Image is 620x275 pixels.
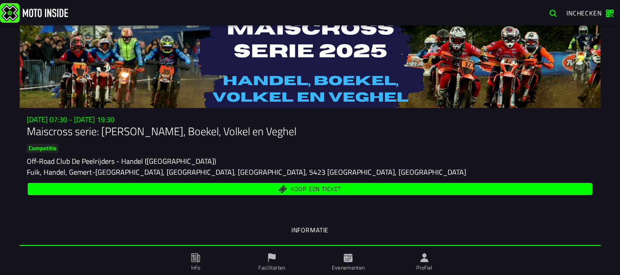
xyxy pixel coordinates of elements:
ion-label: Evenementen [332,264,365,272]
ion-text: Off-Road Club De Peelrijders - Handel ([GEOGRAPHIC_DATA]) [27,156,216,167]
ion-label: Faciliteiten [258,264,285,272]
ion-label: Info [191,264,200,272]
span: Inchecken [566,8,602,18]
ion-label: Profiel [416,264,433,272]
ion-text: Competitie [29,143,57,152]
span: Koop een ticket [290,186,341,192]
h1: Maiscross serie: [PERSON_NAME], Boekel, Volkel en Veghel [27,124,593,138]
a: Inchecken [562,5,618,20]
ion-text: Fuik, Handel, Gemert-[GEOGRAPHIC_DATA], [GEOGRAPHIC_DATA], [GEOGRAPHIC_DATA], 5423 [GEOGRAPHIC_DA... [27,167,466,177]
h3: [DATE] 07:30 - [DATE] 19:30 [27,115,593,124]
